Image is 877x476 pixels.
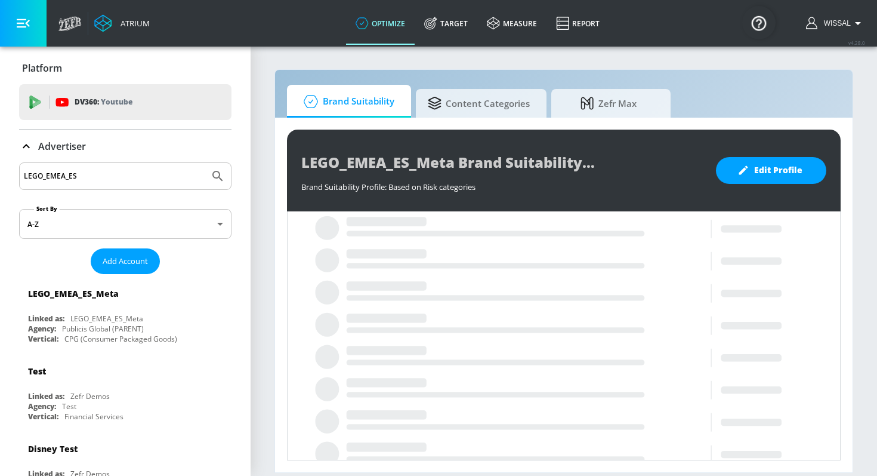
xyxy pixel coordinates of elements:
[19,279,231,347] div: LEGO_EMEA_ES_MetaLinked as:LEGO_EMEA_ES_MetaAgency:Publicis Global (PARENT)Vertical:CPG (Consumer...
[70,314,143,324] div: LEGO_EMEA_ES_Meta
[742,6,776,39] button: Open Resource Center
[299,87,394,116] span: Brand Suitability
[116,18,150,29] div: Atrium
[28,443,78,454] div: Disney Test
[103,254,148,268] span: Add Account
[546,2,609,45] a: Report
[38,140,86,153] p: Advertiser
[28,411,58,422] div: Vertical:
[19,357,231,425] div: TestLinked as:Zefr DemosAgency:TestVertical:Financial Services
[716,157,826,184] button: Edit Profile
[848,39,865,46] span: v 4.28.0
[301,176,704,192] div: Brand Suitability Profile: Based on Risk categories
[806,16,865,30] button: Wissal
[740,163,802,178] span: Edit Profile
[205,163,231,189] button: Submit Search
[428,89,530,118] span: Content Categories
[62,324,144,334] div: Publicis Global (PARENT)
[28,314,64,324] div: Linked as:
[24,168,205,184] input: Search by name
[19,130,231,163] div: Advertiser
[94,14,150,32] a: Atrium
[34,205,60,213] label: Sort By
[19,51,231,85] div: Platform
[70,391,110,401] div: Zefr Demos
[28,288,119,299] div: LEGO_EMEA_ES_Meta
[75,96,132,109] p: DV360:
[64,334,177,344] div: CPG (Consumer Packaged Goods)
[415,2,477,45] a: Target
[62,401,76,411] div: Test
[28,324,56,334] div: Agency:
[28,334,58,344] div: Vertical:
[22,62,62,75] p: Platform
[819,19,851,27] span: login as: wissal.elhaddaoui@zefr.com
[563,89,654,118] span: Zefr Max
[19,209,231,239] div: A-Z
[28,401,56,411] div: Agency:
[477,2,546,45] a: measure
[28,366,46,377] div: Test
[28,391,64,401] div: Linked as:
[64,411,123,422] div: Financial Services
[91,248,160,274] button: Add Account
[346,2,415,45] a: optimize
[101,96,132,108] p: Youtube
[19,84,231,120] div: DV360: Youtube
